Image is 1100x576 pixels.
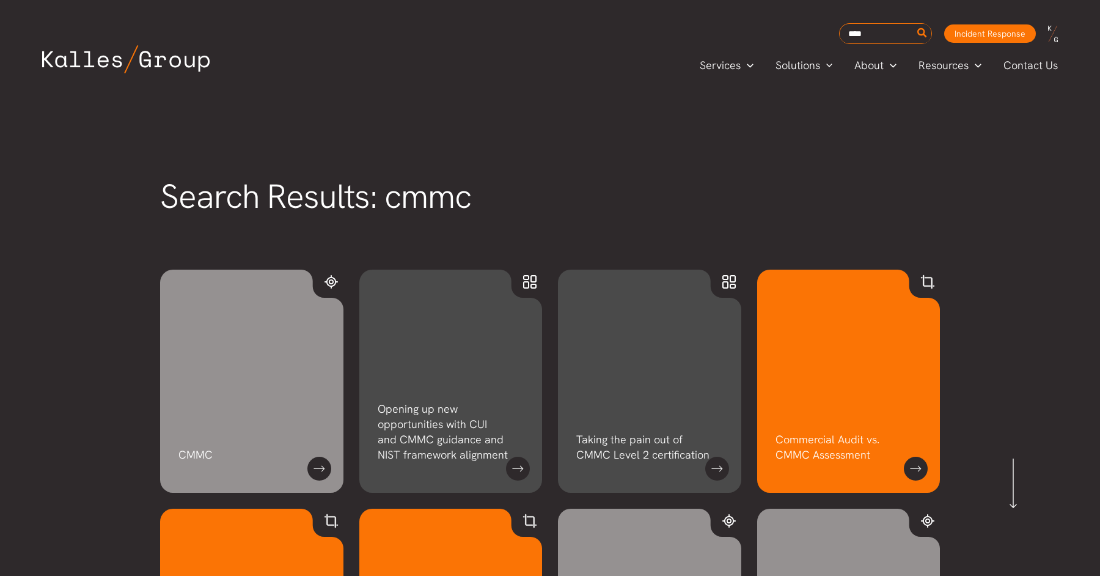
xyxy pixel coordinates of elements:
[919,56,969,75] span: Resources
[178,447,313,462] h5: CMMC
[378,401,512,462] h5: Opening up new opportunities with CUI and CMMC guidance and NIST framework alignment
[689,56,765,75] a: ServicesMenu Toggle
[992,56,1070,75] a: Contact Us
[908,56,992,75] a: ResourcesMenu Toggle
[884,56,897,75] span: Menu Toggle
[776,432,910,462] h5: Commercial Audit vs. CMMC Assessment
[843,56,908,75] a: AboutMenu Toggle
[689,55,1070,75] nav: Primary Site Navigation
[820,56,833,75] span: Menu Toggle
[741,56,754,75] span: Menu Toggle
[765,56,844,75] a: SolutionsMenu Toggle
[42,45,210,73] img: Kalles Group
[915,24,930,43] button: Search
[944,24,1036,43] a: Incident Response
[700,56,741,75] span: Services
[854,56,884,75] span: About
[969,56,981,75] span: Menu Toggle
[160,174,471,218] span: Search Results: cmmc
[1003,56,1058,75] span: Contact Us
[576,432,711,462] h5: Taking the pain out of CMMC Level 2 certification
[776,56,820,75] span: Solutions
